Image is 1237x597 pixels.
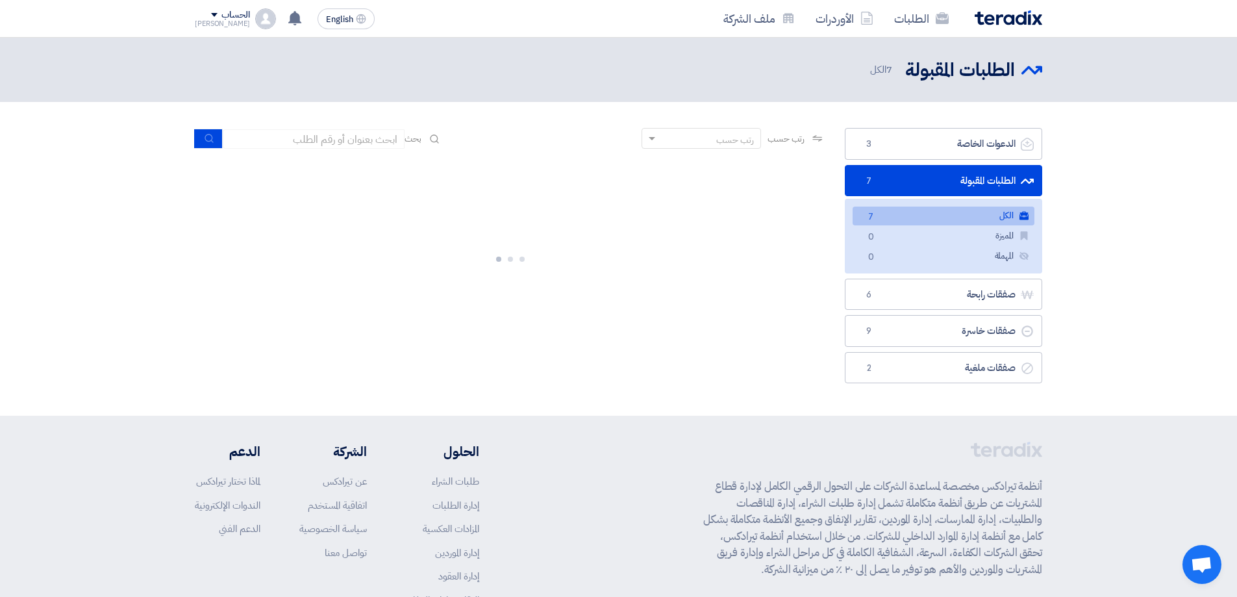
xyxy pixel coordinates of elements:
a: الدعم الفني [219,522,260,536]
span: 0 [863,231,879,244]
span: 6 [861,288,877,301]
a: عن تيرادكس [323,474,367,489]
span: 2 [861,362,877,375]
h2: الطلبات المقبولة [905,58,1015,83]
a: إدارة العقود [438,569,479,583]
a: إدارة الطلبات [432,498,479,513]
a: ملف الشركة [713,3,805,34]
a: الكل [853,207,1034,225]
a: طلبات الشراء [432,474,479,489]
span: English [326,15,353,24]
button: English [318,8,375,29]
li: الحلول [406,442,479,461]
a: صفقات رابحة6 [845,279,1042,311]
span: 0 [863,251,879,264]
img: profile_test.png [255,8,276,29]
img: Teradix logo [975,10,1042,25]
a: صفقات ملغية2 [845,352,1042,384]
a: المميزة [853,227,1034,246]
a: الأوردرات [805,3,884,34]
span: 7 [886,62,892,77]
a: الدعوات الخاصة3 [845,128,1042,160]
div: رتب حسب [716,133,754,147]
a: الطلبات المقبولة7 [845,165,1042,197]
a: اتفاقية المستخدم [308,498,367,513]
div: دردشة مفتوحة [1182,545,1221,584]
div: الحساب [221,10,249,21]
span: 3 [861,138,877,151]
span: 9 [861,325,877,338]
li: الدعم [195,442,260,461]
a: المزادات العكسية [423,522,479,536]
span: 7 [863,210,879,224]
a: المهملة [853,247,1034,266]
span: 7 [861,175,877,188]
span: رتب حسب [768,132,805,146]
a: إدارة الموردين [435,546,479,560]
span: بحث [405,132,421,146]
span: الكل [870,62,895,77]
a: سياسة الخصوصية [299,522,367,536]
p: أنظمة تيرادكس مخصصة لمساعدة الشركات على التحول الرقمي الكامل لإدارة قطاع المشتريات عن طريق أنظمة ... [703,478,1042,578]
a: صفقات خاسرة9 [845,315,1042,347]
a: الندوات الإلكترونية [195,498,260,513]
li: الشركة [299,442,367,461]
div: [PERSON_NAME] [195,20,250,27]
a: لماذا تختار تيرادكس [196,474,260,489]
input: ابحث بعنوان أو رقم الطلب [223,129,405,149]
a: تواصل معنا [325,546,367,560]
a: الطلبات [884,3,959,34]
